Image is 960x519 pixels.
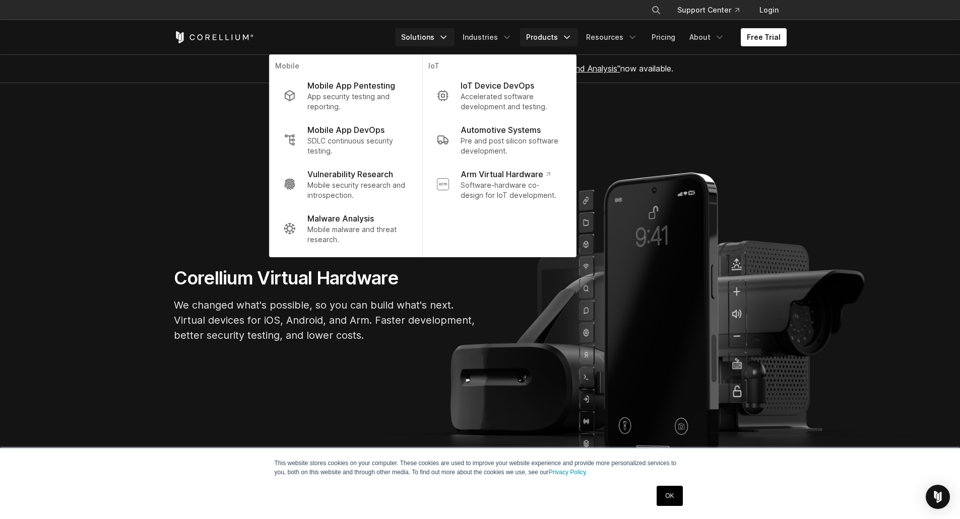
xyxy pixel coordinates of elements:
[657,486,682,506] a: OK
[275,206,416,251] a: Malware Analysis Mobile malware and threat research.
[428,118,569,162] a: Automotive Systems Pre and post silicon software development.
[461,92,561,112] p: Accelerated software development and testing.
[307,225,408,245] p: Mobile malware and threat research.
[275,162,416,206] a: Vulnerability Research Mobile security research and introspection.
[646,28,681,46] a: Pricing
[428,162,569,206] a: Arm Virtual Hardware Software-hardware co-design for IoT development.
[428,73,569,118] a: IoT Device DevOps Accelerated software development and testing.
[926,485,950,509] div: Open Intercom Messenger
[461,168,550,180] p: Arm Virtual Hardware
[275,73,416,118] a: Mobile App Pentesting App security testing and reporting.
[307,136,408,156] p: SDLC continuous security testing.
[751,1,787,19] a: Login
[520,28,578,46] a: Products
[669,1,747,19] a: Support Center
[307,212,374,225] p: Malware Analysis
[580,28,644,46] a: Resources
[307,92,408,112] p: App security testing and reporting.
[741,28,787,46] a: Free Trial
[174,298,476,343] p: We changed what's possible, so you can build what's next. Virtual devices for iOS, Android, and A...
[307,180,408,200] p: Mobile security research and introspection.
[174,31,254,43] a: Corellium Home
[461,180,561,200] p: Software-hardware co-design for IoT development.
[457,28,518,46] a: Industries
[307,124,385,136] p: Mobile App DevOps
[428,61,569,73] p: IoT
[275,61,416,73] p: Mobile
[461,136,561,156] p: Pre and post silicon software development.
[549,469,588,476] a: Privacy Policy.
[275,118,416,162] a: Mobile App DevOps SDLC continuous security testing.
[395,28,455,46] a: Solutions
[174,267,476,289] h1: Corellium Virtual Hardware
[395,28,787,46] div: Navigation Menu
[275,459,686,477] p: This website stores cookies on your computer. These cookies are used to improve your website expe...
[639,1,787,19] div: Navigation Menu
[647,1,665,19] button: Search
[461,124,541,136] p: Automotive Systems
[683,28,731,46] a: About
[307,168,393,180] p: Vulnerability Research
[307,80,395,92] p: Mobile App Pentesting
[461,80,534,92] p: IoT Device DevOps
